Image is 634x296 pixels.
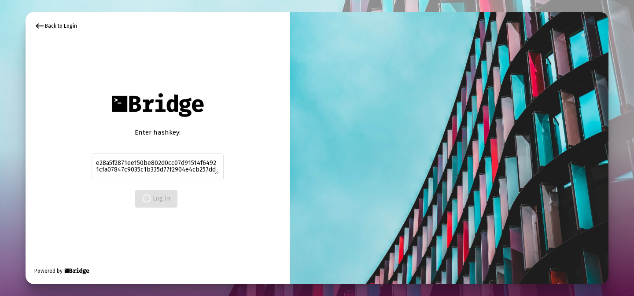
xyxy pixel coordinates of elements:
[92,128,224,137] div: Enter hashkey:
[63,267,90,275] img: Bridge Financial Technology Logo
[107,88,208,121] img: Bridge Financial Technology Logo
[34,21,77,31] div: Back to Login
[34,267,90,275] div: Powered by
[142,195,170,202] span: Log In
[135,190,177,208] button: Log In
[34,21,45,31] mat-icon: keyboard_backspace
